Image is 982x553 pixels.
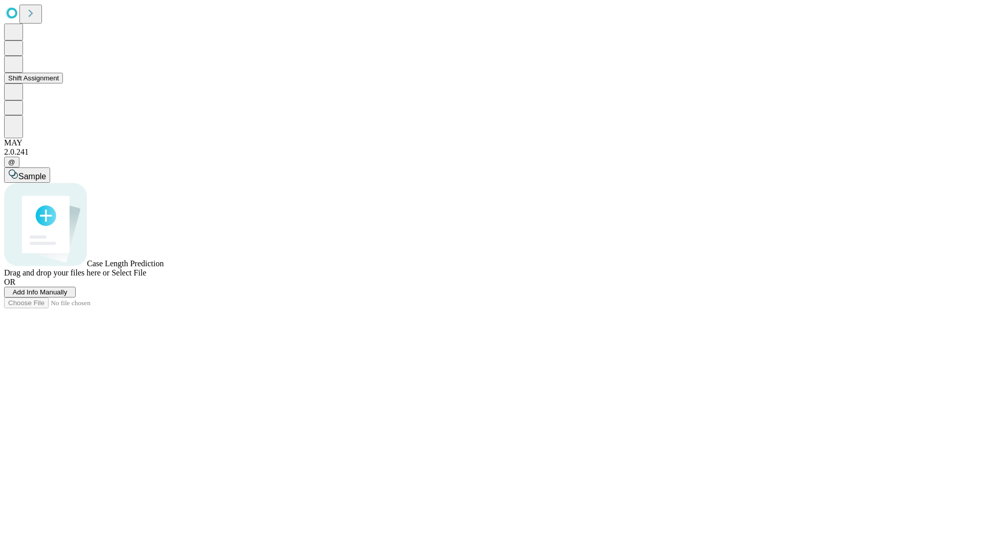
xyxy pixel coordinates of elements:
[87,259,164,268] span: Case Length Prediction
[18,172,46,181] span: Sample
[4,157,19,167] button: @
[4,138,978,147] div: MAY
[4,167,50,183] button: Sample
[4,73,63,83] button: Shift Assignment
[4,287,76,297] button: Add Info Manually
[13,288,68,296] span: Add Info Manually
[111,268,146,277] span: Select File
[8,158,15,166] span: @
[4,278,15,286] span: OR
[4,268,109,277] span: Drag and drop your files here or
[4,147,978,157] div: 2.0.241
